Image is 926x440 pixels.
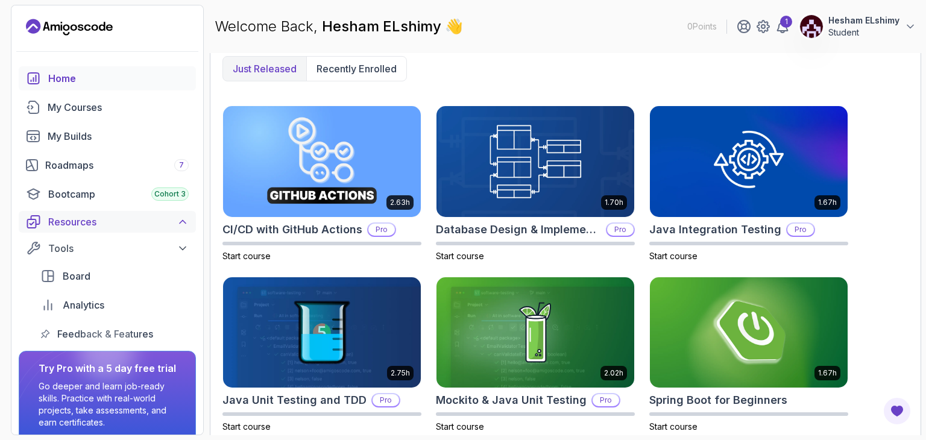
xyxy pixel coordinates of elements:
[222,105,421,262] a: CI/CD with GitHub Actions card2.63hCI/CD with GitHub ActionsProStart course
[787,224,814,236] p: Pro
[48,241,189,256] div: Tools
[26,17,113,37] a: Landing page
[390,198,410,207] p: 2.63h
[799,14,916,39] button: user profile imageHesham ELshimyStudent
[445,17,463,36] span: 👋
[818,198,837,207] p: 1.67h
[780,16,792,28] div: 1
[649,221,781,238] h2: Java Integration Testing
[33,264,196,288] a: board
[223,57,306,81] button: Just released
[19,124,196,148] a: builds
[607,224,634,236] p: Pro
[33,322,196,346] a: feedback
[818,368,837,378] p: 1.67h
[436,251,484,261] span: Start course
[436,221,601,238] h2: Database Design & Implementation
[63,269,90,283] span: Board
[649,251,698,261] span: Start course
[775,19,790,34] a: 1
[19,95,196,119] a: courses
[650,277,848,388] img: Spring Boot for Beginners card
[436,277,635,433] a: Mockito & Java Unit Testing card2.02hMockito & Java Unit TestingProStart course
[368,224,395,236] p: Pro
[828,27,899,39] p: Student
[649,105,848,262] a: Java Integration Testing card1.67hJava Integration TestingProStart course
[604,368,623,378] p: 2.02h
[436,277,634,388] img: Mockito & Java Unit Testing card
[48,71,189,86] div: Home
[436,106,634,217] img: Database Design & Implementation card
[436,421,484,432] span: Start course
[687,20,717,33] p: 0 Points
[650,106,848,217] img: Java Integration Testing card
[649,392,787,409] h2: Spring Boot for Beginners
[649,277,848,433] a: Spring Boot for Beginners card1.67hSpring Boot for BeginnersStart course
[33,293,196,317] a: analytics
[222,221,362,238] h2: CI/CD with GitHub Actions
[317,61,397,76] p: Recently enrolled
[436,105,635,262] a: Database Design & Implementation card1.70hDatabase Design & ImplementationProStart course
[48,129,189,143] div: My Builds
[154,189,186,199] span: Cohort 3
[593,394,619,406] p: Pro
[391,368,410,378] p: 2.75h
[19,237,196,259] button: Tools
[828,14,899,27] p: Hesham ELshimy
[436,392,587,409] h2: Mockito & Java Unit Testing
[215,17,463,36] p: Welcome Back,
[48,215,189,229] div: Resources
[222,421,271,432] span: Start course
[63,298,104,312] span: Analytics
[179,160,184,170] span: 7
[19,66,196,90] a: home
[19,182,196,206] a: bootcamp
[223,277,421,388] img: Java Unit Testing and TDD card
[222,251,271,261] span: Start course
[48,100,189,115] div: My Courses
[57,327,153,341] span: Feedback & Features
[373,394,399,406] p: Pro
[306,57,406,81] button: Recently enrolled
[222,392,367,409] h2: Java Unit Testing and TDD
[19,211,196,233] button: Resources
[649,421,698,432] span: Start course
[223,106,421,217] img: CI/CD with GitHub Actions card
[322,17,445,35] span: Hesham ELshimy
[883,397,912,426] button: Open Feedback Button
[233,61,297,76] p: Just released
[19,153,196,177] a: roadmaps
[605,198,623,207] p: 1.70h
[48,187,189,201] div: Bootcamp
[800,15,823,38] img: user profile image
[39,380,176,429] p: Go deeper and learn job-ready skills. Practice with real-world projects, take assessments, and ea...
[222,277,421,433] a: Java Unit Testing and TDD card2.75hJava Unit Testing and TDDProStart course
[45,158,189,172] div: Roadmaps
